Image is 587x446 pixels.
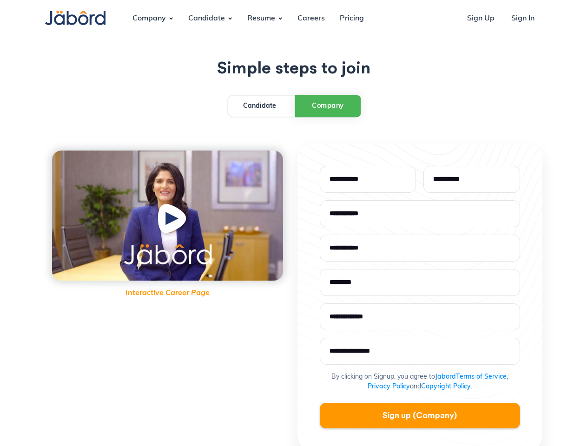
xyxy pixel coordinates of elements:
div: Interactive Career Page [45,288,290,299]
a: JabordTerms of Service [435,374,507,380]
a: open lightbox [52,151,283,281]
h1: Simple steps to join [45,59,542,78]
a: Company [295,95,361,117]
a: Sign Up [460,6,502,31]
div: Resume [240,6,283,31]
span: Jabord [435,374,456,380]
a: Privacy Policy [368,383,410,390]
img: Jabord Candidate [45,11,106,25]
div: Candidate [243,101,276,111]
div: Candidate [181,6,232,31]
div: Company [125,6,173,31]
a: Sign up (Company) [320,403,520,428]
a: Candidate [228,96,291,117]
img: Play Button [156,203,191,239]
a: Sign In [504,6,542,31]
a: Pricing [332,6,371,31]
a: Careers [290,6,332,31]
form: Create your account [320,166,520,428]
p: By clicking on Signup, you agree to , and . [331,372,508,392]
div: Company [312,101,343,111]
a: Copyright Policy [421,383,471,390]
img: Company Career Page [52,151,283,281]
